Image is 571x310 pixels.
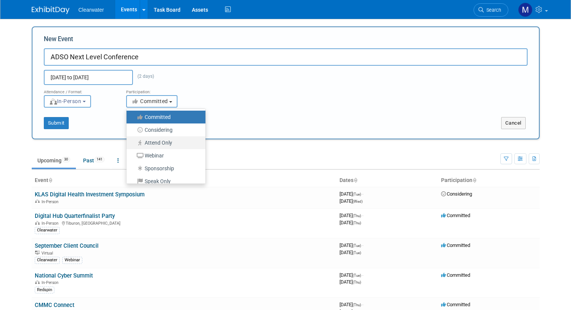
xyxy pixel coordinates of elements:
a: Sort by Start Date [353,177,357,183]
span: 141 [94,157,105,162]
span: (Thu) [353,221,361,225]
div: Clearwater [35,227,60,234]
span: (2 days) [133,74,154,79]
span: (Wed) [353,199,363,204]
span: In-Person [49,98,82,104]
a: Past141 [77,153,110,168]
label: Attend Only [130,138,198,148]
span: [DATE] [340,198,363,204]
img: In-Person Event [35,199,40,203]
a: Sort by Participation Type [472,177,476,183]
span: (Tue) [353,244,361,248]
span: Committed [441,213,470,218]
div: Attendance / Format: [44,85,115,95]
div: Tiburon, [GEOGRAPHIC_DATA] [35,220,333,226]
span: Virtual [42,251,55,256]
span: - [362,213,363,218]
th: Event [32,174,336,187]
span: 30 [62,157,70,162]
label: New Event [44,35,73,46]
span: [DATE] [340,272,363,278]
span: - [362,272,363,278]
div: Participation: [126,85,198,95]
button: Submit [44,117,69,129]
a: Search [474,3,508,17]
span: [DATE] [340,242,363,248]
img: In-Person Event [35,280,40,284]
th: Dates [336,174,438,187]
a: Digital Hub Quarterfinalist Party [35,213,115,219]
label: Speak Only [130,176,198,186]
span: In-Person [42,221,61,226]
span: Committed [441,272,470,278]
button: In-Person [44,95,91,108]
button: Cancel [501,117,526,129]
span: [DATE] [340,250,361,255]
a: CMMC Connect [35,302,74,308]
span: - [362,242,363,248]
a: Upcoming30 [32,153,76,168]
input: Name of Trade Show / Conference [44,48,528,66]
a: September Client Council [35,242,99,249]
img: ExhibitDay [32,6,69,14]
div: Redspin [35,287,54,293]
th: Participation [438,174,540,187]
a: National Cyber Summit [35,272,93,279]
span: [DATE] [340,191,363,197]
span: (Tue) [353,251,361,255]
button: Committed [126,95,177,108]
span: In-Person [42,280,61,285]
a: Sort by Event Name [48,177,52,183]
span: [DATE] [340,279,361,285]
span: Committed [131,98,168,104]
span: Committed [441,302,470,307]
div: Webinar [62,257,82,264]
label: Sponsorship [130,163,198,173]
div: Clearwater [35,257,60,264]
label: Considering [130,125,198,135]
label: Webinar [130,151,198,160]
span: Considering [441,191,472,197]
img: In-Person Event [35,221,40,225]
span: (Thu) [353,303,361,307]
span: Committed [441,242,470,248]
img: Monica Pastor [518,3,532,17]
span: [DATE] [340,220,361,225]
span: (Tue) [353,192,361,196]
span: (Tue) [353,273,361,278]
span: [DATE] [340,213,363,218]
span: [DATE] [340,302,363,307]
span: - [362,191,363,197]
a: KLAS Digital Health Investment Symposium [35,191,145,198]
input: Start Date - End Date [44,70,133,85]
span: In-Person [42,199,61,204]
span: (Thu) [353,280,361,284]
span: Clearwater [79,7,104,13]
span: - [362,302,363,307]
span: Search [484,7,501,13]
img: Virtual Event [35,251,40,254]
span: (Thu) [353,214,361,218]
label: Committed [130,112,198,122]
